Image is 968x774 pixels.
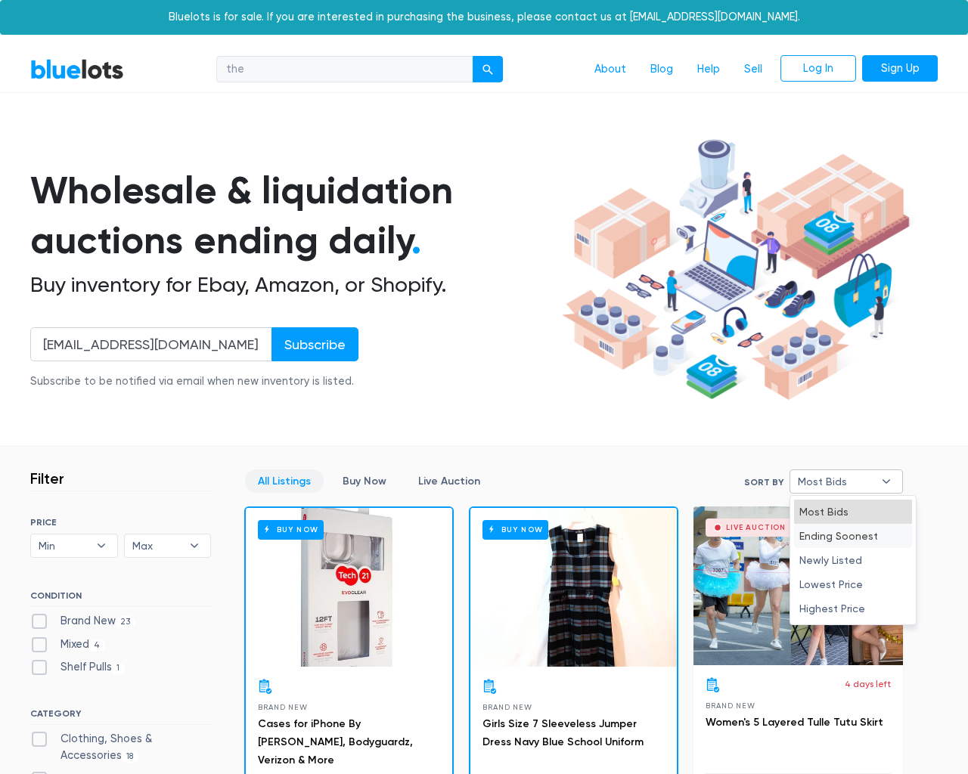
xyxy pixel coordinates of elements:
[470,508,677,667] a: Buy Now
[30,373,358,390] div: Subscribe to be notified via email when new inventory is listed.
[116,616,135,628] span: 23
[178,534,210,557] b: ▾
[271,327,358,361] input: Subscribe
[30,636,105,653] label: Mixed
[30,469,64,488] h3: Filter
[794,524,912,548] li: Ending Soonest
[732,55,774,84] a: Sell
[482,703,532,711] span: Brand New
[30,613,135,630] label: Brand New
[85,534,117,557] b: ▾
[870,470,902,493] b: ▾
[693,506,903,665] a: Live Auction 0 bids
[30,590,211,607] h6: CONDITION
[112,663,125,675] span: 1
[794,596,912,621] li: Highest Price
[862,55,938,82] a: Sign Up
[482,520,548,539] h6: Buy Now
[258,717,413,766] a: Cases for iPhone By [PERSON_NAME], Bodyguardz, Verizon & More
[132,534,182,557] span: Max
[30,166,557,266] h1: Wholesale & liquidation auctions ending daily
[744,475,783,489] label: Sort By
[798,470,873,493] span: Most Bids
[30,659,125,676] label: Shelf Pulls
[780,55,856,82] a: Log In
[30,517,211,528] h6: PRICE
[411,218,421,263] span: .
[30,58,124,80] a: BlueLots
[794,500,912,524] li: Most Bids
[405,469,493,493] a: Live Auction
[216,56,473,83] input: Search for inventory
[685,55,732,84] a: Help
[246,508,452,667] a: Buy Now
[482,717,644,748] a: Girls Size 7 Sleeveless Jumper Dress Navy Blue School Uniform
[39,534,88,557] span: Min
[89,639,105,652] span: 4
[726,524,786,531] div: Live Auction
[794,572,912,596] li: Lowest Price
[258,703,307,711] span: Brand New
[258,520,324,539] h6: Buy Now
[794,548,912,572] li: Newly Listed
[245,469,324,493] a: All Listings
[845,677,891,691] p: 4 days left
[30,708,211,725] h6: CATEGORY
[30,327,272,361] input: Enter your email address
[30,272,557,298] h2: Buy inventory for Ebay, Amazon, or Shopify.
[706,716,883,729] a: Women's 5 Layered Tulle Tutu Skirt
[557,132,915,407] img: hero-ee84e7d0318cb26816c560f6b4441b76977f77a177738b4e94f68c95b2b83dbb.png
[706,701,755,710] span: Brand New
[122,751,138,763] span: 18
[638,55,685,84] a: Blog
[30,731,211,763] label: Clothing, Shoes & Accessories
[582,55,638,84] a: About
[330,469,399,493] a: Buy Now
